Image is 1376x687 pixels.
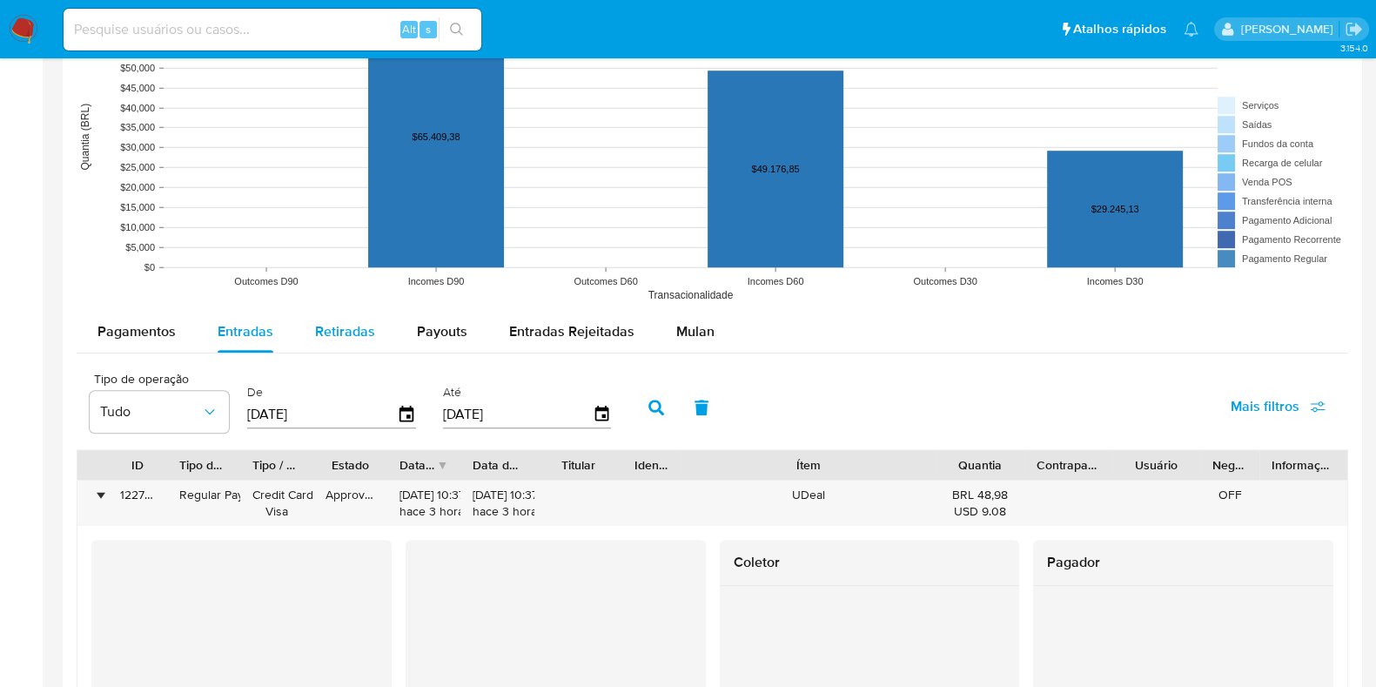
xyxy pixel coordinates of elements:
[426,21,431,37] span: s
[1073,20,1166,38] span: Atalhos rápidos
[64,18,481,41] input: Pesquise usuários ou casos...
[1184,22,1198,37] a: Notificações
[1339,41,1367,55] span: 3.154.0
[1345,20,1363,38] a: Sair
[402,21,416,37] span: Alt
[1240,21,1339,37] p: magno.ferreira@mercadopago.com.br
[439,17,474,42] button: search-icon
